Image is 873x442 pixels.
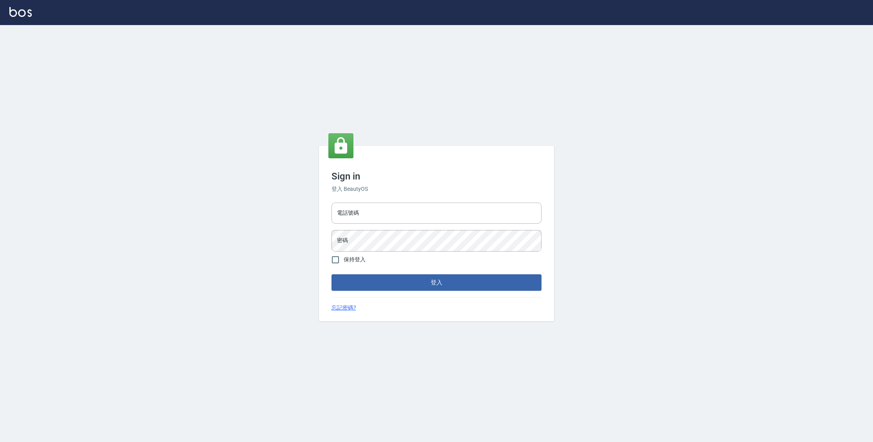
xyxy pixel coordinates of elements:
button: 登入 [331,274,542,291]
a: 忘記密碼? [331,304,356,312]
h6: 登入 BeautyOS [331,185,542,193]
h3: Sign in [331,171,542,182]
span: 保持登入 [344,255,366,264]
img: Logo [9,7,32,17]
